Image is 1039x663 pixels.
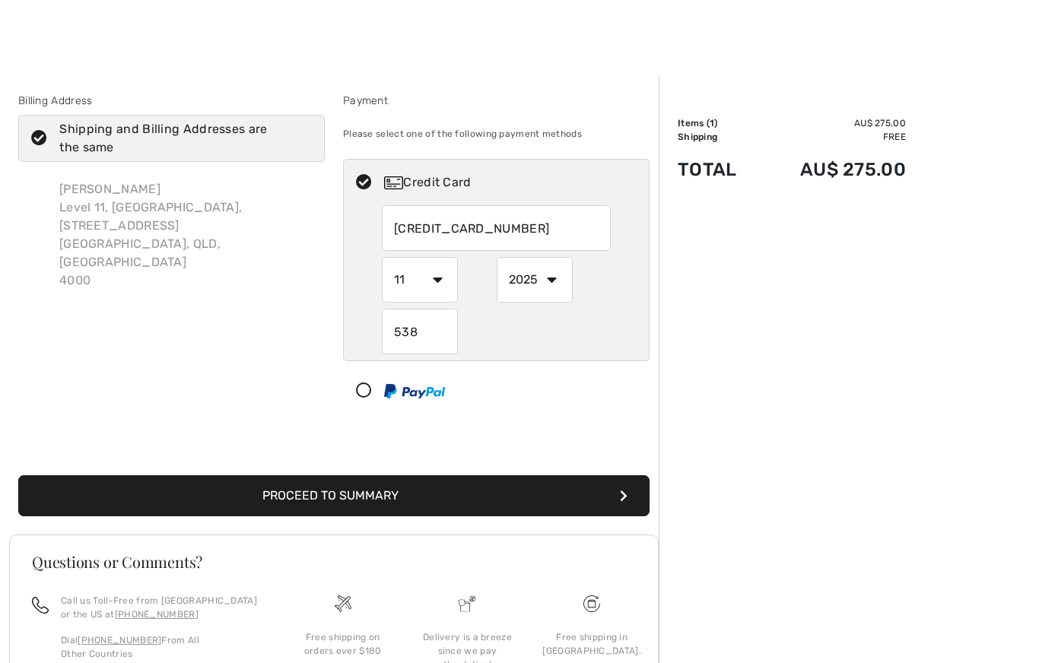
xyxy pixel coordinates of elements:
td: Shipping [678,130,759,144]
img: Free shipping on orders over $180 [583,595,600,612]
img: Delivery is a breeze since we pay the duties! [459,595,475,612]
td: AU$ 275.00 [759,116,906,130]
div: Free shipping on orders over $180 [293,630,393,658]
td: Total [678,144,759,195]
img: Free shipping on orders over $180 [335,595,351,612]
div: Payment [343,93,650,109]
div: Credit Card [384,173,639,192]
input: CVD [382,309,458,354]
span: 1 [710,118,714,128]
p: Dial From All Other Countries [61,633,262,661]
div: [PERSON_NAME] Level 11, [GEOGRAPHIC_DATA], [STREET_ADDRESS] [GEOGRAPHIC_DATA], QLD, [GEOGRAPHIC_D... [47,168,325,302]
td: AU$ 275.00 [759,144,906,195]
img: PayPal [384,384,445,398]
div: Shipping and Billing Addresses are the same [59,120,302,157]
a: [PHONE_NUMBER] [78,635,161,646]
input: Card number [382,205,611,251]
p: Call us Toll-Free from [GEOGRAPHIC_DATA] or the US at [61,594,262,621]
img: Credit Card [384,176,403,189]
td: Free [759,130,906,144]
div: Free shipping in [GEOGRAPHIC_DATA]. [542,630,642,658]
img: call [32,597,49,614]
button: Proceed to Summary [18,475,650,516]
div: Billing Address [18,93,325,109]
a: [PHONE_NUMBER] [115,609,199,620]
div: Please select one of the following payment methods [343,115,650,153]
h3: Questions or Comments? [32,554,636,569]
td: Items ( ) [678,116,759,130]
